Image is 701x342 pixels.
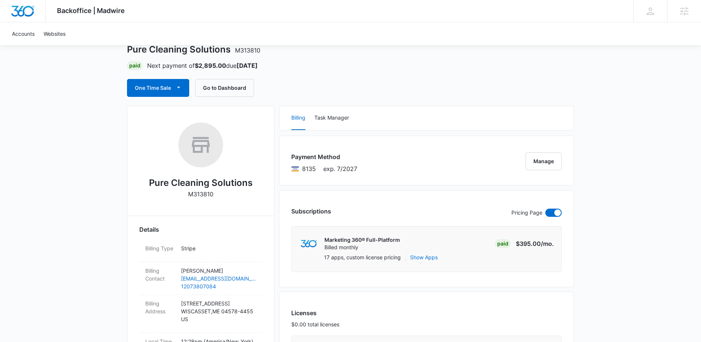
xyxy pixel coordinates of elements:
[291,308,339,317] h3: Licenses
[127,61,143,70] div: Paid
[139,240,262,262] div: Billing TypeStripe
[237,62,258,69] strong: [DATE]
[147,61,258,70] p: Next payment of due
[7,22,39,45] a: Accounts
[195,62,226,69] strong: $2,895.00
[139,295,262,333] div: Billing Address[STREET_ADDRESS]WISCASSET,ME 04578-4455US
[145,300,175,315] dt: Billing Address
[57,7,125,15] span: Backoffice | Madwire
[301,240,317,248] img: marketing360Logo
[127,44,260,55] h1: Pure Cleaning Solutions
[291,152,357,161] h3: Payment Method
[139,262,262,295] div: Billing Contact[PERSON_NAME][EMAIL_ADDRESS][DOMAIN_NAME]12073807084
[323,164,357,173] span: exp. 7/2027
[410,253,438,261] button: Show Apps
[314,106,349,130] button: Task Manager
[511,209,542,217] p: Pricing Page
[324,244,400,251] p: Billed monthly
[145,244,175,252] dt: Billing Type
[495,239,511,248] div: Paid
[127,79,189,97] button: One Time Sale
[541,240,554,247] span: /mo.
[235,47,260,54] span: M313810
[291,207,331,216] h3: Subscriptions
[181,275,256,282] a: [EMAIL_ADDRESS][DOMAIN_NAME]
[181,267,256,275] p: [PERSON_NAME]
[145,267,175,282] dt: Billing Contact
[149,176,253,190] h2: Pure Cleaning Solutions
[302,164,316,173] span: Visa ending with
[181,244,256,252] p: Stripe
[291,320,339,328] p: $0.00 total licenses
[39,22,70,45] a: Websites
[526,152,562,170] button: Manage
[181,300,256,323] p: [STREET_ADDRESS] WISCASSET , ME 04578-4455 US
[324,236,400,244] p: Marketing 360® Full-Platform
[181,282,256,290] a: 12073807084
[139,225,159,234] span: Details
[324,253,401,261] p: 17 apps, custom license pricing
[195,79,254,97] button: Go to Dashboard
[291,106,305,130] button: Billing
[516,239,554,248] p: $395.00
[188,190,213,199] p: M313810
